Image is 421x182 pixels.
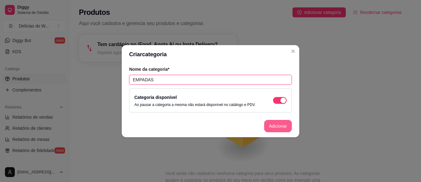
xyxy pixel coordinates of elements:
[122,45,299,64] header: Criar categoria
[134,95,177,100] label: Categoria disponível
[288,46,298,56] button: Close
[129,66,292,72] article: Nome da categoria*
[264,120,292,132] button: Adicionar
[134,102,255,107] p: Ao pausar a categoria a mesma não estará disponível no catálogo e PDV.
